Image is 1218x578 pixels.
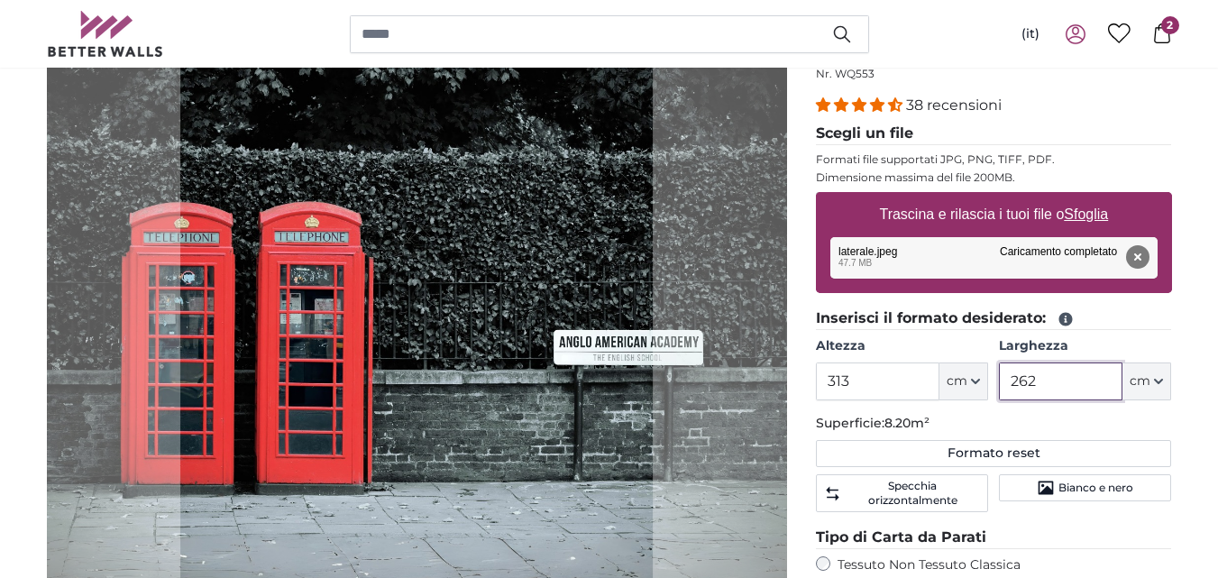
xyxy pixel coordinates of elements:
span: Nr. WQ553 [816,67,875,80]
u: Sfoglia [1064,206,1108,222]
span: 4.34 stars [816,96,906,114]
label: Trascina e rilascia i tuoi file o [872,197,1115,233]
p: Superficie: [816,415,1172,433]
legend: Tipo di Carta da Parati [816,527,1172,549]
label: Larghezza [999,337,1171,355]
button: Specchia orizzontalmente [816,474,988,512]
button: Formato reset [816,440,1172,467]
span: 2 [1161,16,1179,34]
span: cm [947,372,967,390]
span: Specchia orizzontalmente [845,479,980,508]
button: cm [1122,362,1171,400]
legend: Scegli un file [816,123,1172,145]
label: Altezza [816,337,988,355]
legend: Inserisci il formato desiderato: [816,307,1172,330]
img: Betterwalls [47,11,164,57]
span: 8.20m² [884,415,930,431]
p: Formati file supportati JPG, PNG, TIFF, PDF. [816,152,1172,167]
button: cm [939,362,988,400]
span: 38 recensioni [906,96,1002,114]
button: (it) [1007,18,1054,50]
p: Dimensione massima del file 200MB. [816,170,1172,185]
span: cm [1130,372,1150,390]
button: Bianco e nero [999,474,1171,501]
span: Bianco e nero [1058,481,1133,495]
